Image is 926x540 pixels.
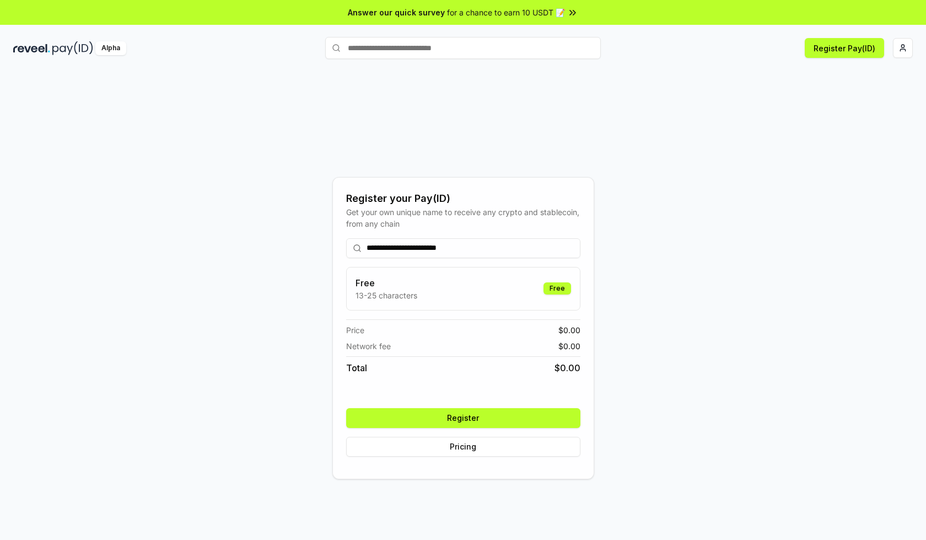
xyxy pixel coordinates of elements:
span: Network fee [346,340,391,352]
span: Answer our quick survey [348,7,445,18]
span: Total [346,361,367,375]
button: Register [346,408,580,428]
span: $ 0.00 [554,361,580,375]
span: Price [346,324,364,336]
div: Alpha [95,41,126,55]
span: $ 0.00 [558,340,580,352]
p: 13-25 characters [356,290,417,301]
h3: Free [356,276,417,290]
span: $ 0.00 [558,324,580,336]
div: Get your own unique name to receive any crypto and stablecoin, from any chain [346,206,580,229]
img: reveel_dark [13,41,50,55]
span: for a chance to earn 10 USDT 📝 [447,7,565,18]
button: Register Pay(ID) [805,38,884,58]
button: Pricing [346,437,580,457]
div: Register your Pay(ID) [346,191,580,206]
div: Free [543,282,571,295]
img: pay_id [52,41,93,55]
